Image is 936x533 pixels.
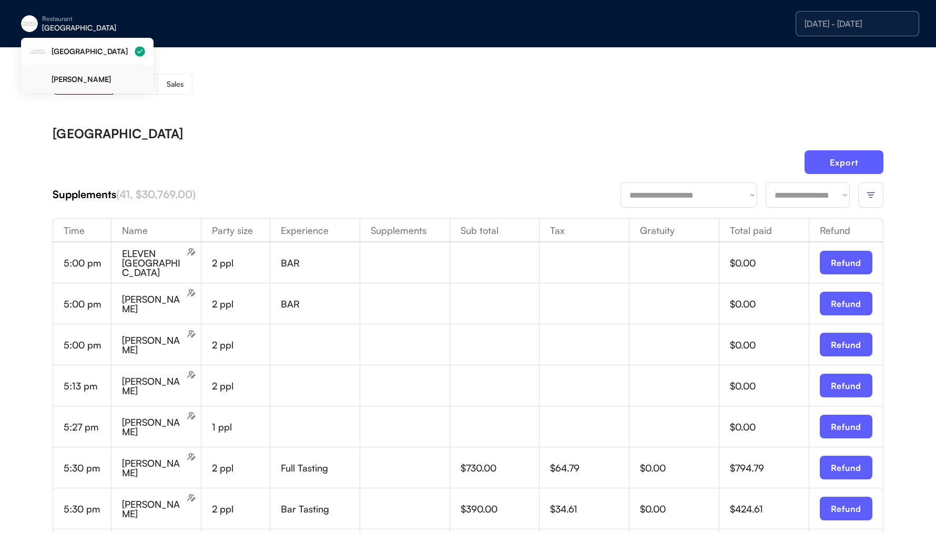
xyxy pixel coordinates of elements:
[167,80,184,88] div: Sales
[640,463,719,473] div: $0.00
[809,225,883,235] div: Refund
[281,299,360,309] div: BAR
[64,504,111,514] div: 5:30 pm
[53,187,620,202] div: Supplements
[201,225,270,235] div: Party size
[270,225,360,235] div: Experience
[719,225,809,235] div: Total paid
[629,225,719,235] div: Gratuity
[730,504,809,514] div: $424.61
[730,258,809,268] div: $0.00
[64,340,111,350] div: 5:00 pm
[820,415,872,438] button: Refund
[820,456,872,479] button: Refund
[64,299,111,309] div: 5:00 pm
[730,381,809,391] div: $0.00
[122,417,185,436] div: [PERSON_NAME]
[212,340,270,350] div: 2 ppl
[805,150,883,174] button: Export
[187,371,196,379] img: users-edit.svg
[730,463,809,473] div: $794.79
[212,381,270,391] div: 2 ppl
[461,504,540,514] div: $390.00
[640,504,719,514] div: $0.00
[281,463,360,473] div: Full Tasting
[42,24,175,32] div: [GEOGRAPHIC_DATA]
[281,258,360,268] div: BAR
[187,248,196,256] img: users-edit.svg
[550,504,629,514] div: $34.61
[29,43,46,60] img: eleven-madison-park-new-york-ny-logo-1.jpg
[820,497,872,520] button: Refund
[111,225,201,235] div: Name
[281,504,360,514] div: Bar Tasting
[730,299,809,309] div: $0.00
[122,335,185,354] div: [PERSON_NAME]
[212,299,270,309] div: 2 ppl
[820,374,872,397] button: Refund
[52,48,129,55] div: [GEOGRAPHIC_DATA]
[805,19,910,28] div: [DATE] - [DATE]
[64,422,111,432] div: 5:27 pm
[122,249,185,277] div: ELEVEN [GEOGRAPHIC_DATA]
[21,15,38,32] img: eleven-madison-park-new-york-ny-logo-1.jpg
[820,333,872,356] button: Refund
[820,251,872,274] button: Refund
[187,412,196,420] img: users-edit.svg
[730,340,809,350] div: $0.00
[540,225,629,235] div: Tax
[550,463,629,473] div: $64.79
[122,376,185,395] div: [PERSON_NAME]
[64,381,111,391] div: 5:13 pm
[116,188,196,201] font: (41, $30,769.00)
[187,453,196,461] img: users-edit.svg
[64,258,111,268] div: 5:00 pm
[212,504,270,514] div: 2 ppl
[212,463,270,473] div: 2 ppl
[450,225,540,235] div: Sub total
[64,463,111,473] div: 5:30 pm
[53,225,111,235] div: Time
[52,76,145,83] div: [PERSON_NAME]
[187,289,196,297] img: users-edit.svg
[212,422,270,432] div: 1 ppl
[53,127,183,140] div: [GEOGRAPHIC_DATA]
[29,71,46,88] img: yH5BAEAAAAALAAAAAABAAEAAAIBRAA7
[135,46,145,57] img: Group%2048096198.svg
[122,458,185,477] div: [PERSON_NAME]
[461,463,540,473] div: $730.00
[122,499,185,518] div: [PERSON_NAME]
[730,422,809,432] div: $0.00
[360,225,450,235] div: Supplements
[212,258,270,268] div: 2 ppl
[122,294,185,313] div: [PERSON_NAME]
[187,494,196,502] img: users-edit.svg
[866,190,876,200] img: filter-lines.svg
[42,16,175,22] div: Restaurant
[820,292,872,315] button: Refund
[187,330,196,338] img: users-edit.svg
